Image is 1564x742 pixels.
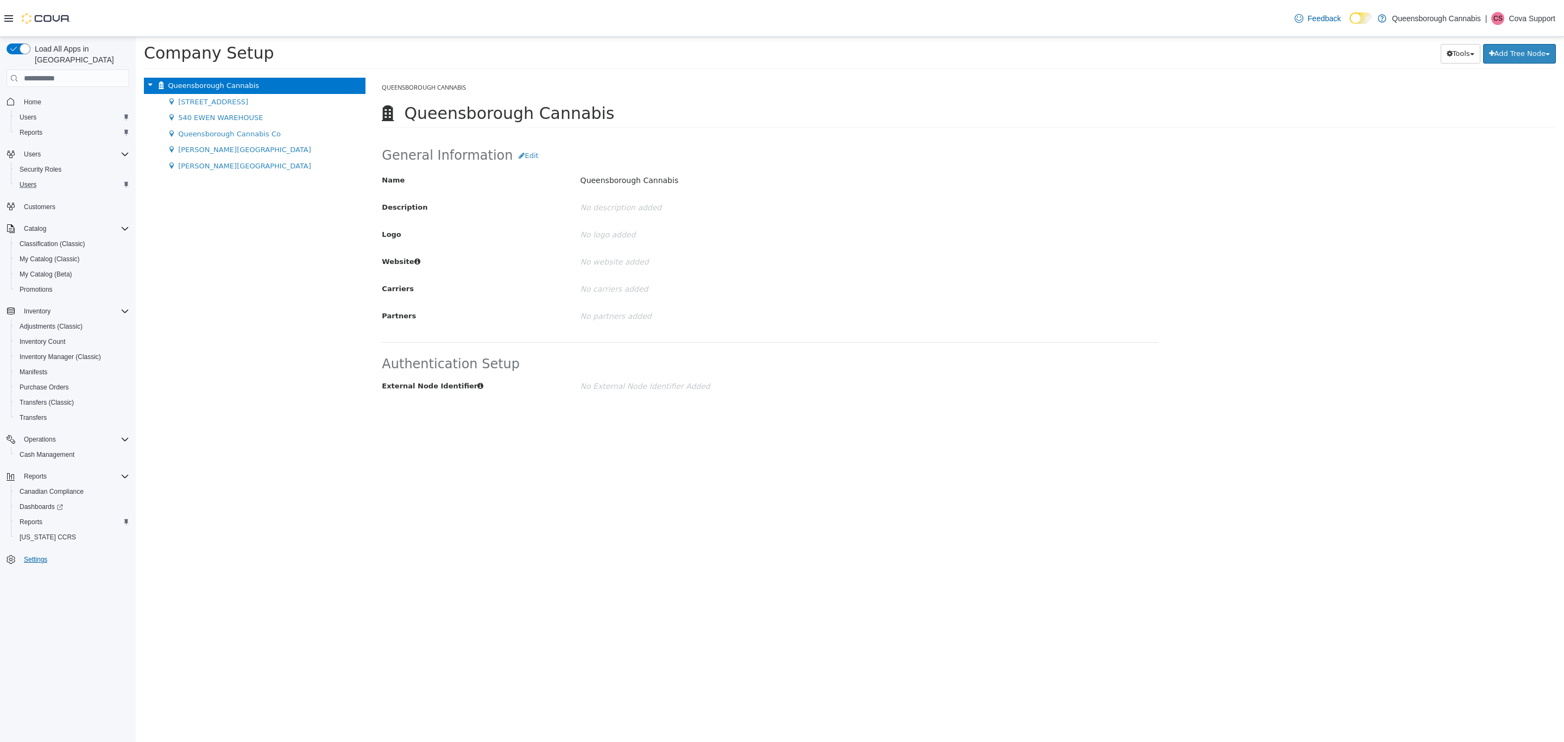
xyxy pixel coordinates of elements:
[15,178,129,191] span: Users
[20,383,69,392] span: Purchase Orders
[20,305,129,318] span: Inventory
[11,484,134,499] button: Canadian Compliance
[15,237,90,250] a: Classification (Classic)
[15,366,52,379] a: Manifests
[20,305,55,318] button: Inventory
[1491,12,1504,25] div: Cova Support
[20,148,129,161] span: Users
[20,200,60,213] a: Customers
[15,531,80,544] a: [US_STATE] CCRS
[15,396,129,409] span: Transfers (Classic)
[445,134,957,153] p: Queensborough Cannabis
[15,485,129,498] span: Canadian Compliance
[445,270,957,289] p: No partners added
[377,109,408,129] button: Edit
[1308,13,1341,24] span: Feedback
[2,147,134,162] button: Users
[11,236,134,251] button: Classification (Classic)
[15,111,129,124] span: Users
[20,222,51,235] button: Catalog
[15,381,129,394] span: Purchase Orders
[20,502,63,511] span: Dashboards
[15,320,129,333] span: Adjustments (Classic)
[15,237,129,250] span: Classification (Classic)
[20,553,52,566] a: Settings
[20,270,72,279] span: My Catalog (Beta)
[11,364,134,380] button: Manifests
[15,126,47,139] a: Reports
[2,93,134,109] button: Home
[32,45,123,53] span: Queensborough Cannabis
[246,221,284,229] span: Website
[42,77,127,85] span: 540 EWEN WAREHOUSE
[20,533,76,542] span: [US_STATE] CCRS
[42,109,175,117] span: [PERSON_NAME][GEOGRAPHIC_DATA]
[268,67,478,86] span: Queensborough Cannabis
[1290,8,1345,29] a: Feedback
[20,470,51,483] button: Reports
[15,350,105,363] a: Inventory Manager (Classic)
[2,304,134,319] button: Inventory
[20,95,129,108] span: Home
[15,335,70,348] a: Inventory Count
[15,268,129,281] span: My Catalog (Beta)
[20,450,74,459] span: Cash Management
[11,410,134,425] button: Transfers
[11,334,134,349] button: Inventory Count
[20,113,36,122] span: Users
[246,166,292,174] span: Description
[1392,12,1480,25] p: Queensborough Cannabis
[15,283,129,296] span: Promotions
[22,13,71,24] img: Cova
[2,432,134,447] button: Operations
[30,43,129,65] span: Load All Apps in [GEOGRAPHIC_DATA]
[20,322,83,331] span: Adjustments (Classic)
[20,413,47,422] span: Transfers
[20,433,129,446] span: Operations
[15,320,87,333] a: Adjustments (Classic)
[246,139,269,147] span: Name
[1509,12,1555,25] p: Cova Support
[20,487,84,496] span: Canadian Compliance
[20,285,53,294] span: Promotions
[11,251,134,267] button: My Catalog (Classic)
[42,61,112,69] span: [STREET_ADDRESS]
[20,148,45,161] button: Users
[1493,12,1503,25] span: CS
[24,203,55,211] span: Customers
[15,253,129,266] span: My Catalog (Classic)
[1349,12,1372,24] input: Dark Mode
[24,150,41,159] span: Users
[24,307,51,316] span: Inventory
[246,193,265,202] span: Logo
[15,396,78,409] a: Transfers (Classic)
[15,111,41,124] a: Users
[42,125,175,133] span: [PERSON_NAME][GEOGRAPHIC_DATA]
[20,165,61,174] span: Security Roles
[11,177,134,192] button: Users
[7,89,129,595] nav: Complex example
[1305,7,1345,27] button: Tools
[2,551,134,567] button: Settings
[20,353,101,361] span: Inventory Manager (Classic)
[15,515,47,529] a: Reports
[246,109,1023,129] h2: General Information
[15,350,129,363] span: Inventory Manager (Classic)
[2,199,134,215] button: Customers
[15,485,88,498] a: Canadian Compliance
[15,366,129,379] span: Manifests
[445,188,957,207] p: No logo added
[20,96,46,109] a: Home
[20,180,36,189] span: Users
[15,268,77,281] a: My Catalog (Beta)
[15,335,129,348] span: Inventory Count
[11,282,134,297] button: Promotions
[246,248,278,256] span: Carriers
[20,240,85,248] span: Classification (Classic)
[24,435,56,444] span: Operations
[11,267,134,282] button: My Catalog (Beta)
[8,7,138,26] span: Company Setup
[24,472,47,481] span: Reports
[24,555,47,564] span: Settings
[11,530,134,545] button: [US_STATE] CCRS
